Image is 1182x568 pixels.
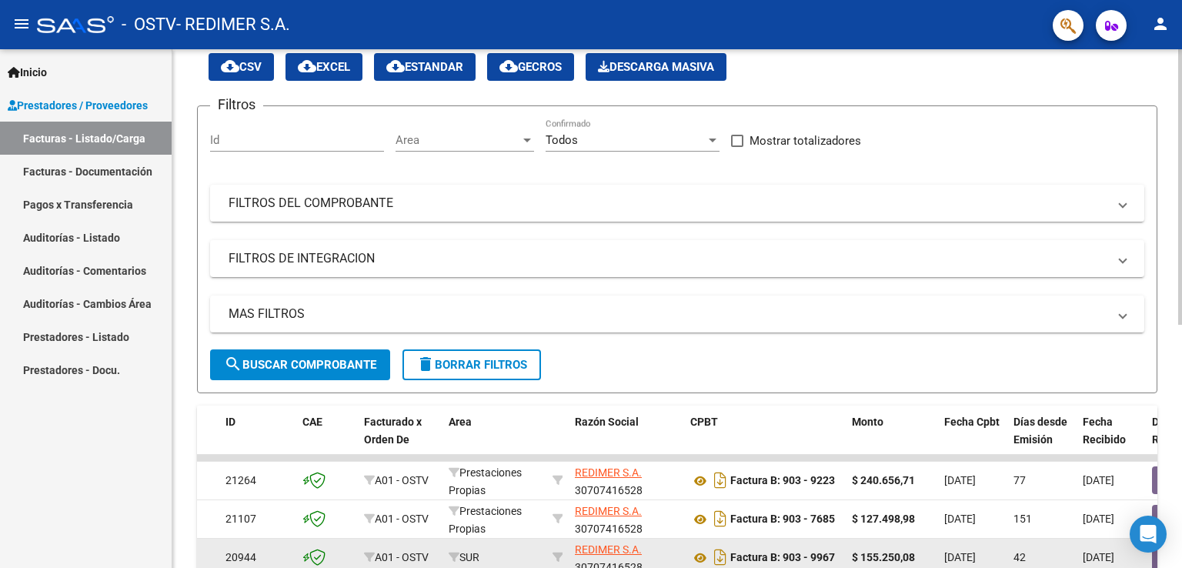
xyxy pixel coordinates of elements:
mat-expansion-panel-header: FILTROS DEL COMPROBANTE [210,185,1144,222]
span: A01 - OSTV [375,513,429,525]
span: [DATE] [1083,513,1114,525]
span: CPBT [690,416,718,428]
span: 151 [1013,513,1032,525]
datatable-header-cell: CPBT [684,406,846,473]
div: Open Intercom Messenger [1130,516,1167,553]
button: Estandar [374,53,476,81]
span: 42 [1013,551,1026,563]
span: Días desde Emisión [1013,416,1067,446]
datatable-header-cell: Fecha Recibido [1077,406,1146,473]
span: [DATE] [944,474,976,486]
h3: Filtros [210,94,263,115]
mat-icon: cloud_download [298,57,316,75]
div: 30707416528 [575,503,678,535]
span: 20944 [225,551,256,563]
strong: Factura B: 903 - 9967 [730,552,835,564]
button: Buscar Comprobante [210,349,390,380]
span: Razón Social [575,416,639,428]
span: Prestaciones Propias [449,505,522,535]
strong: $ 127.498,98 [852,513,915,525]
mat-icon: cloud_download [221,57,239,75]
span: [DATE] [1083,551,1114,563]
mat-panel-title: FILTROS DE INTEGRACION [229,250,1107,267]
span: Area [449,416,472,428]
span: EXCEL [298,60,350,74]
datatable-header-cell: ID [219,406,296,473]
mat-icon: cloud_download [386,57,405,75]
span: Estandar [386,60,463,74]
strong: Factura B: 903 - 9223 [730,475,835,487]
span: 21107 [225,513,256,525]
span: Fecha Recibido [1083,416,1126,446]
span: Prestaciones Propias [449,466,522,496]
mat-panel-title: FILTROS DEL COMPROBANTE [229,195,1107,212]
span: - OSTV [122,8,176,42]
datatable-header-cell: Area [442,406,546,473]
button: Gecros [487,53,574,81]
span: Todos [546,133,578,147]
app-download-masive: Descarga masiva de comprobantes (adjuntos) [586,53,726,81]
span: Descarga Masiva [598,60,714,74]
span: [DATE] [1083,474,1114,486]
span: CSV [221,60,262,74]
span: Area [396,133,520,147]
span: - REDIMER S.A. [176,8,290,42]
span: [DATE] [944,551,976,563]
span: 77 [1013,474,1026,486]
span: ID [225,416,235,428]
span: Borrar Filtros [416,358,527,372]
button: CSV [209,53,274,81]
mat-icon: search [224,355,242,373]
mat-icon: delete [416,355,435,373]
span: Buscar Comprobante [224,358,376,372]
datatable-header-cell: Fecha Cpbt [938,406,1007,473]
mat-icon: menu [12,15,31,33]
span: [DATE] [944,513,976,525]
mat-icon: person [1151,15,1170,33]
button: EXCEL [285,53,362,81]
span: Facturado x Orden De [364,416,422,446]
i: Descargar documento [710,506,730,531]
span: Monto [852,416,883,428]
span: Inicio [8,64,47,81]
span: A01 - OSTV [375,474,429,486]
mat-expansion-panel-header: MAS FILTROS [210,296,1144,332]
span: REDIMER S.A. [575,543,642,556]
mat-panel-title: MAS FILTROS [229,306,1107,322]
span: 21264 [225,474,256,486]
span: REDIMER S.A. [575,466,642,479]
datatable-header-cell: Facturado x Orden De [358,406,442,473]
div: 30707416528 [575,464,678,496]
mat-expansion-panel-header: FILTROS DE INTEGRACION [210,240,1144,277]
span: Fecha Cpbt [944,416,1000,428]
datatable-header-cell: Razón Social [569,406,684,473]
span: SUR [449,551,479,563]
button: Borrar Filtros [402,349,541,380]
span: A01 - OSTV [375,551,429,563]
span: CAE [302,416,322,428]
strong: $ 155.250,08 [852,551,915,563]
span: REDIMER S.A. [575,505,642,517]
span: Mostrar totalizadores [750,132,861,150]
datatable-header-cell: Días desde Emisión [1007,406,1077,473]
mat-icon: cloud_download [499,57,518,75]
span: Gecros [499,60,562,74]
datatable-header-cell: CAE [296,406,358,473]
strong: $ 240.656,71 [852,474,915,486]
datatable-header-cell: Monto [846,406,938,473]
span: Prestadores / Proveedores [8,97,148,114]
strong: Factura B: 903 - 7685 [730,513,835,526]
button: Descarga Masiva [586,53,726,81]
i: Descargar documento [710,468,730,493]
